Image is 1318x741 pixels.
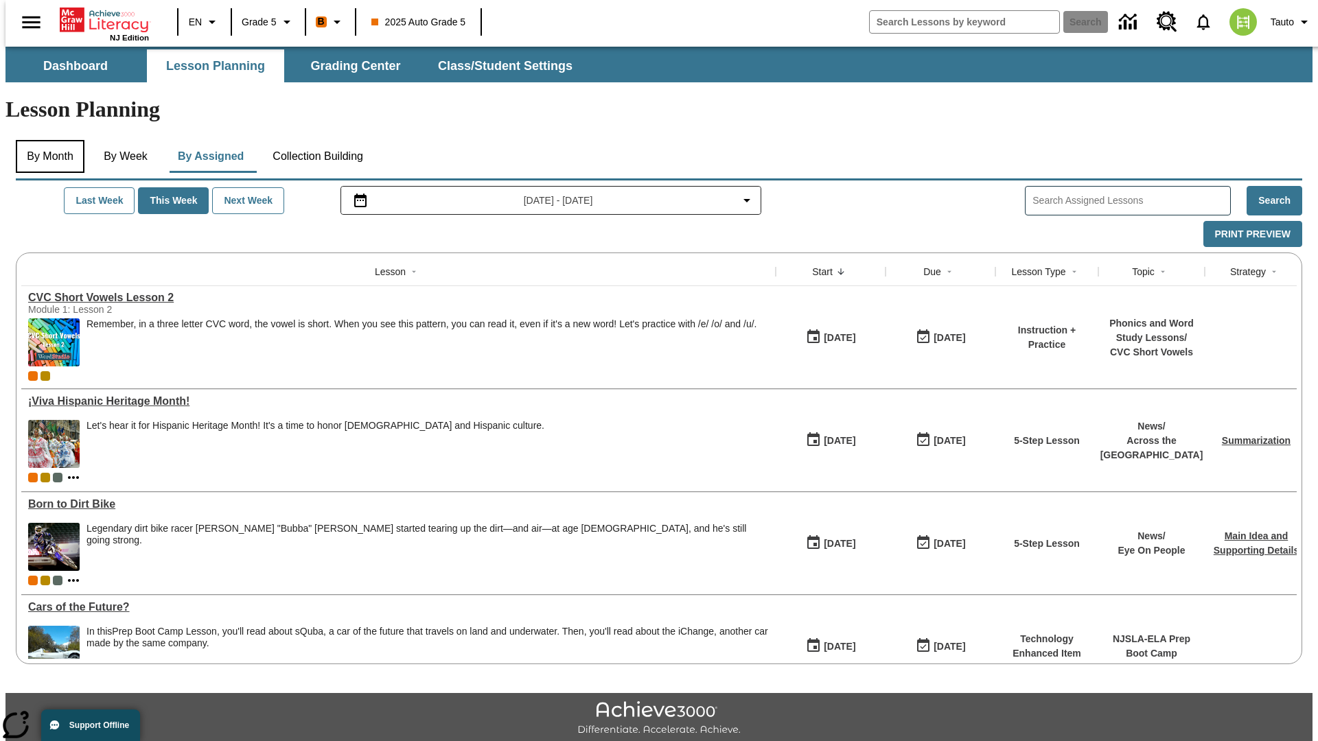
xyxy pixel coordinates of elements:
[1265,10,1318,34] button: Profile/Settings
[1100,434,1203,462] p: Across the [GEOGRAPHIC_DATA]
[1222,435,1291,446] a: Summarization
[911,530,970,556] button: 09/24/25: Last day the lesson can be accessed
[427,49,583,82] button: Class/Student Settings
[739,192,755,209] svg: Collapse Date Range Filter
[28,371,38,381] span: Current Class
[1155,263,1171,280] button: Sort
[41,576,50,585] span: New 2025 class
[934,329,965,346] div: [DATE]
[86,523,769,546] div: Legendary dirt bike racer [PERSON_NAME] "Bubba" [PERSON_NAME] started tearing up the dirt—and air...
[1105,632,1198,661] p: NJSLA-ELA Prep Boot Camp
[138,187,209,214] button: This Week
[1229,8,1257,36] img: avatar image
[262,140,374,173] button: Collection Building
[347,192,756,209] button: Select the date range menu item
[1186,4,1221,40] a: Notifications
[824,432,855,449] div: [DATE]
[1266,263,1282,280] button: Sort
[69,720,129,730] span: Support Offline
[86,420,544,468] div: Let's hear it for Hispanic Heritage Month! It's a time to honor Hispanic Americans and Hispanic c...
[16,140,84,173] button: By Month
[1247,186,1302,215] button: Search
[60,6,149,34] a: Home
[41,371,50,381] div: New 2025 class
[934,535,965,552] div: [DATE]
[28,498,769,510] a: Born to Dirt Bike, Lessons
[941,263,958,280] button: Sort
[28,601,769,613] div: Cars of the Future?
[1066,263,1083,280] button: Sort
[1118,529,1185,543] p: News /
[86,318,756,366] div: Remember, in a three letter CVC word, the vowel is short. When you see this pattern, you can read...
[28,523,80,571] img: Motocross racer James Stewart flies through the air on his dirt bike.
[310,10,351,34] button: Boost Class color is orange. Change class color
[28,473,38,482] div: Current Class
[923,265,941,279] div: Due
[11,2,51,43] button: Open side menu
[41,709,140,741] button: Support Offline
[28,304,234,315] div: Module 1: Lesson 2
[824,329,855,346] div: [DATE]
[41,473,50,482] div: New 2025 class
[1148,3,1186,40] a: Resource Center, Will open in new tab
[1221,4,1265,40] button: Select a new avatar
[43,58,108,74] span: Dashboard
[524,193,593,208] span: [DATE] - [DATE]
[824,535,855,552] div: [DATE]
[1118,543,1185,558] p: Eye On People
[7,49,144,82] button: Dashboard
[28,395,769,408] div: ¡Viva Hispanic Heritage Month!
[86,626,769,649] div: In this
[1105,345,1198,360] p: CVC Short Vowels
[1214,530,1299,556] a: Main Idea and Supporting Details
[28,420,80,468] img: A photograph of Hispanic women participating in a parade celebrating Hispanic culture. The women ...
[28,292,769,304] a: CVC Short Vowels Lesson 2, Lessons
[28,626,80,674] img: High-tech automobile treading water.
[406,263,422,280] button: Sort
[5,49,585,82] div: SubNavbar
[911,427,970,454] button: 09/24/25: Last day the lesson can be accessed
[1271,15,1294,30] span: Tauto
[1105,316,1198,345] p: Phonics and Word Study Lessons /
[1132,265,1155,279] div: Topic
[5,47,1313,82] div: SubNavbar
[28,601,769,613] a: Cars of the Future? , Lessons
[242,15,277,30] span: Grade 5
[577,701,741,736] img: Achieve3000 Differentiate Accelerate Achieve
[934,432,965,449] div: [DATE]
[812,265,833,279] div: Start
[166,58,265,74] span: Lesson Planning
[1002,632,1091,661] p: Technology Enhanced Item
[53,473,62,482] div: OL 2025 Auto Grade 6
[183,10,227,34] button: Language: EN, Select a language
[870,11,1059,33] input: search field
[91,140,160,173] button: By Week
[833,263,849,280] button: Sort
[911,325,970,351] button: 09/26/25: Last day the lesson can be accessed
[86,420,544,432] div: Let's hear it for Hispanic Heritage Month! It's a time to honor [DEMOGRAPHIC_DATA] and Hispanic c...
[371,15,466,30] span: 2025 Auto Grade 5
[801,325,860,351] button: 09/26/25: First time the lesson was available
[1100,419,1203,434] p: News /
[287,49,424,82] button: Grading Center
[801,633,860,659] button: 09/24/25: First time the lesson was available
[5,97,1313,122] h1: Lesson Planning
[1011,265,1065,279] div: Lesson Type
[110,34,149,42] span: NJ Edition
[1111,3,1148,41] a: Data Center
[318,13,325,30] span: B
[212,187,284,214] button: Next Week
[1014,434,1080,448] p: 5-Step Lesson
[236,10,301,34] button: Grade: Grade 5, Select a grade
[28,395,769,408] a: ¡Viva Hispanic Heritage Month! , Lessons
[375,265,406,279] div: Lesson
[86,626,768,648] testabrev: Prep Boot Camp Lesson, you'll read about sQuba, a car of the future that travels on land and unde...
[86,523,769,571] span: Legendary dirt bike racer James "Bubba" Stewart started tearing up the dirt—and air—at age 4, and...
[801,427,860,454] button: 09/24/25: First time the lesson was available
